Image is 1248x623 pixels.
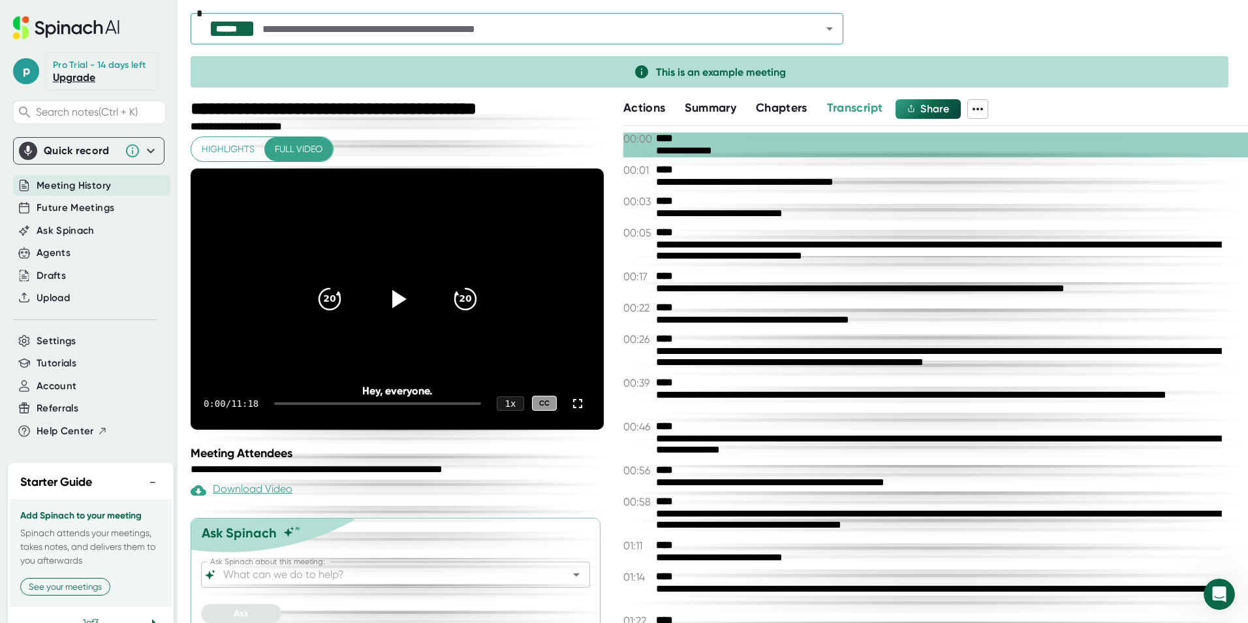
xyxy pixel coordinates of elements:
button: Account [37,379,76,394]
button: Open [567,566,585,584]
span: smiley reaction [148,392,181,419]
span: 00:17 [623,270,653,283]
button: Tutorials [37,356,76,371]
span: Chapters [756,101,807,115]
button: Full video [264,137,333,161]
div: Pro Trial - 14 days left [53,59,146,71]
span: p [13,58,39,84]
span: 😞 [87,392,106,419]
div: Hey, everyone. [232,385,562,397]
span: 00:03 [623,195,653,208]
button: Drafts [37,268,66,283]
span: Full video [275,141,322,157]
div: CC [532,396,557,411]
div: Meeting Attendees [191,446,607,460]
button: Referrals [37,401,78,416]
div: Quick record [19,138,159,164]
button: Agents [37,246,70,261]
span: 00:01 [623,164,653,176]
button: Highlights [191,137,265,161]
div: Did this answer your question? [16,379,245,394]
button: Share [896,99,961,119]
span: 00:22 [623,302,653,314]
button: go back [8,5,33,30]
span: Highlights [202,141,255,157]
button: Actions [623,99,665,117]
iframe: Intercom live chat [1204,579,1235,610]
span: 00:39 [623,377,653,389]
span: 00:56 [623,464,653,477]
span: Share [920,103,949,115]
button: Help Center [37,424,108,439]
button: See your meetings [20,578,110,596]
button: Future Meetings [37,200,114,216]
button: Chapters [756,99,807,117]
span: 😐 [121,392,140,419]
span: 00:26 [623,333,653,345]
div: Paid feature [191,483,292,498]
p: Spinach attends your meetings, takes notes, and delivers them to you afterwards [20,526,161,567]
div: 0:00 / 11:18 [204,398,258,409]
span: Search notes (Ctrl + K) [36,106,162,118]
span: 00:00 [623,133,653,145]
h3: Add Spinach to your meeting [20,511,161,521]
span: This is an example meeting [656,66,786,78]
button: Upload [37,291,70,306]
button: Transcript [827,99,883,117]
span: 01:14 [623,571,653,583]
span: 00:46 [623,421,653,433]
span: Help Center [37,424,94,439]
span: 01:11 [623,539,653,552]
button: Ask Spinach [37,223,95,238]
span: Actions [623,101,665,115]
span: Transcript [827,101,883,115]
button: Summary [685,99,736,117]
div: Quick record [44,144,118,157]
a: Upgrade [53,71,95,84]
span: neutral face reaction [114,392,148,419]
a: Open in help center [78,435,183,445]
span: Ask [234,608,249,619]
span: Summary [685,101,736,115]
button: Expand window [204,5,229,30]
button: Meeting History [37,178,111,193]
button: Ask [201,604,281,623]
span: 00:05 [623,227,653,239]
span: 😃 [155,392,174,419]
div: Close [229,5,253,29]
span: 00:58 [623,496,653,508]
button: Settings [37,334,76,349]
button: − [144,473,161,492]
input: What can we do to help? [221,566,548,584]
button: Open [820,20,839,38]
span: disappointed reaction [80,392,114,419]
h2: Starter Guide [20,473,92,491]
div: 1 x [497,396,524,411]
div: Ask Spinach [202,525,277,541]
